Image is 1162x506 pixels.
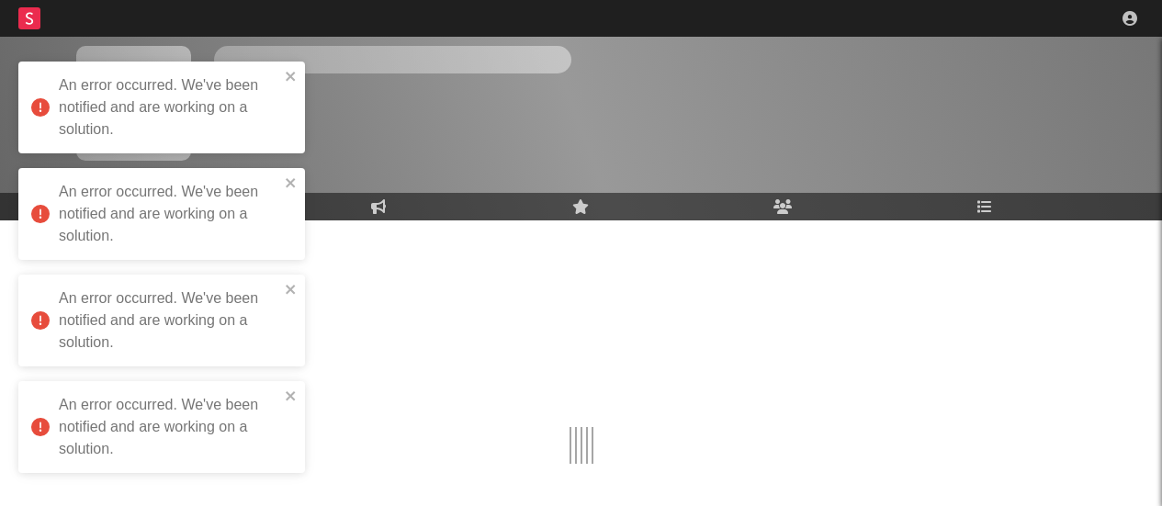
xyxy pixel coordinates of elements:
button: close [285,388,298,406]
div: An error occurred. We've been notified and are working on a solution. [59,394,279,460]
button: close [285,175,298,193]
div: An error occurred. We've been notified and are working on a solution. [59,74,279,141]
div: An error occurred. We've been notified and are working on a solution. [59,181,279,247]
button: close [285,69,298,86]
button: close [285,282,298,299]
div: An error occurred. We've been notified and are working on a solution. [59,287,279,354]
